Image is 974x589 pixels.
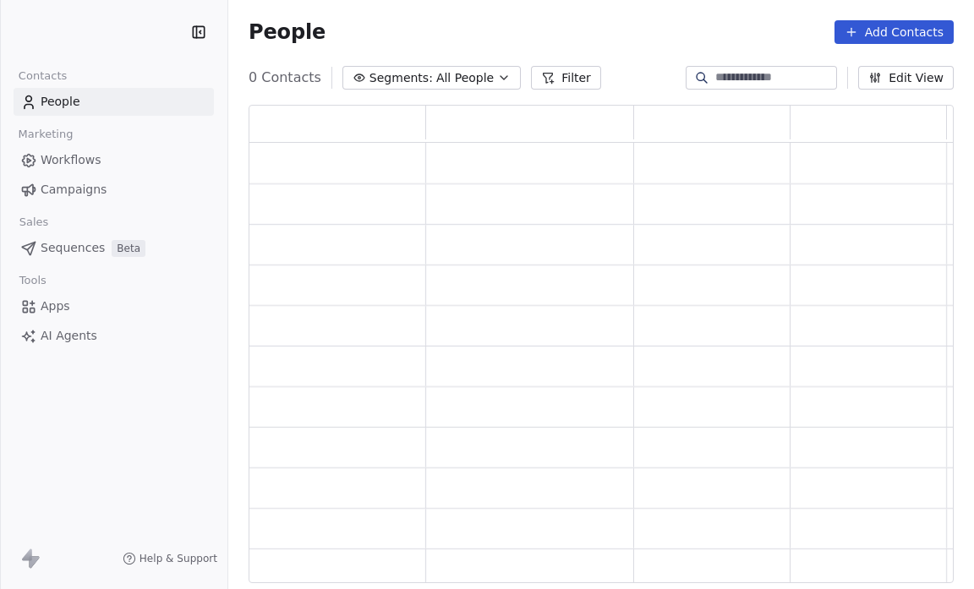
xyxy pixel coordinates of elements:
[14,146,214,174] a: Workflows
[140,552,217,565] span: Help & Support
[14,322,214,350] a: AI Agents
[858,66,954,90] button: Edit View
[41,151,101,169] span: Workflows
[369,69,433,87] span: Segments:
[12,268,53,293] span: Tools
[834,20,954,44] button: Add Contacts
[123,552,217,565] a: Help & Support
[249,19,326,45] span: People
[11,122,80,147] span: Marketing
[531,66,601,90] button: Filter
[436,69,494,87] span: All People
[112,240,145,257] span: Beta
[12,210,56,235] span: Sales
[41,181,107,199] span: Campaigns
[41,239,105,257] span: Sequences
[249,68,321,88] span: 0 Contacts
[41,297,70,315] span: Apps
[41,93,80,111] span: People
[14,292,214,320] a: Apps
[14,88,214,116] a: People
[11,63,74,89] span: Contacts
[41,327,97,345] span: AI Agents
[14,176,214,204] a: Campaigns
[14,234,214,262] a: SequencesBeta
